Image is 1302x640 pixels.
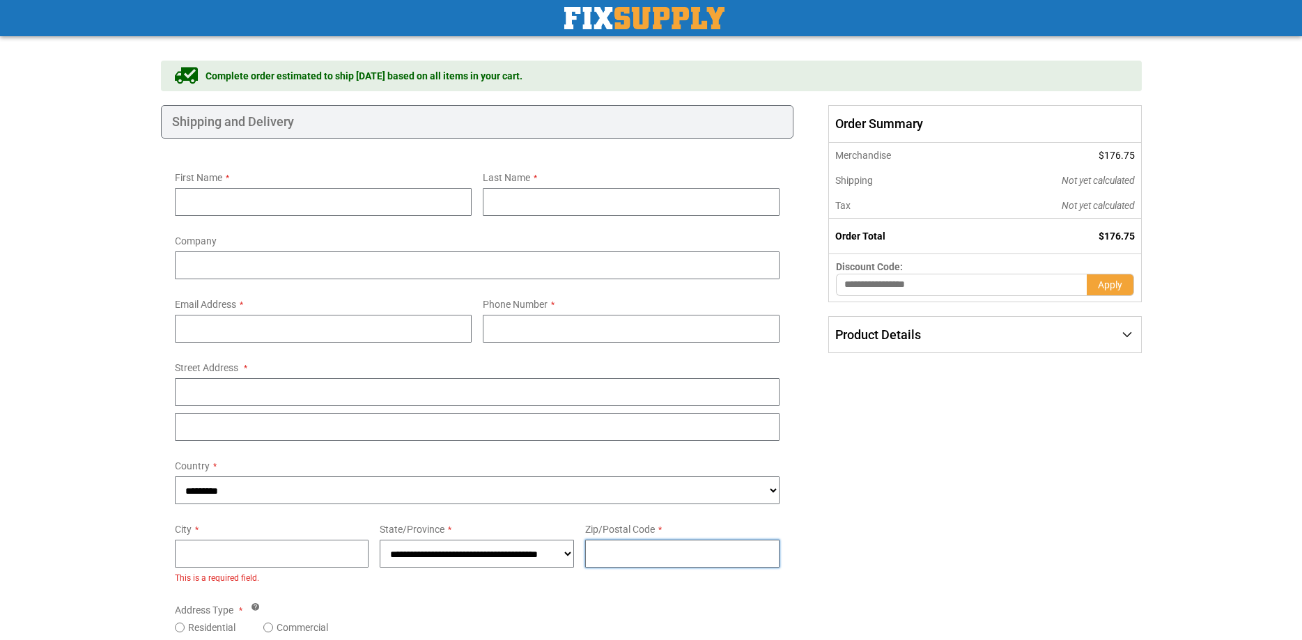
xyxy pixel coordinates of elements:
[161,105,794,139] div: Shipping and Delivery
[206,69,522,83] span: Complete order estimated to ship [DATE] based on all items in your cart.
[175,172,222,183] span: First Name
[1099,150,1135,161] span: $176.75
[483,299,548,310] span: Phone Number
[175,299,236,310] span: Email Address
[175,362,238,373] span: Street Address
[828,105,1141,143] span: Order Summary
[175,460,210,471] span: Country
[1098,279,1122,290] span: Apply
[829,193,968,219] th: Tax
[1062,175,1135,186] span: Not yet calculated
[483,172,530,183] span: Last Name
[1099,231,1135,242] span: $176.75
[835,327,921,342] span: Product Details
[175,524,192,535] span: City
[277,621,328,634] label: Commercial
[585,524,655,535] span: Zip/Postal Code
[175,604,233,616] span: Address Type
[1062,200,1135,211] span: Not yet calculated
[564,7,724,29] a: store logo
[188,621,235,634] label: Residential
[1087,274,1134,296] button: Apply
[175,235,217,247] span: Company
[835,231,885,242] strong: Order Total
[836,261,903,272] span: Discount Code:
[829,143,968,168] th: Merchandise
[175,573,259,583] span: This is a required field.
[835,175,873,186] span: Shipping
[380,524,444,535] span: State/Province
[564,7,724,29] img: Fix Industrial Supply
